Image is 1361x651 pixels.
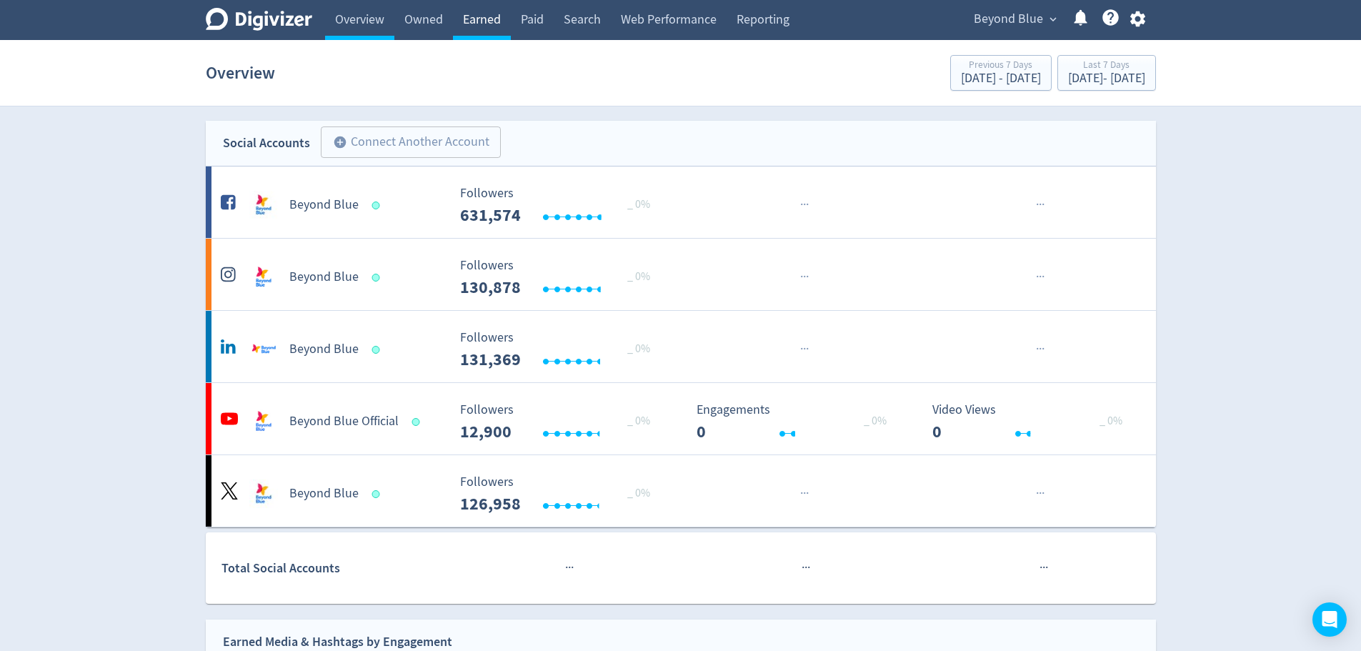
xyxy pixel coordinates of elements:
[627,269,650,284] span: _ 0%
[571,559,574,577] span: ·
[333,135,347,149] span: add_circle
[627,342,650,356] span: _ 0%
[206,311,1156,382] a: Beyond Blue undefinedBeyond Blue Followers --- _ 0% Followers 131,369 ······
[249,479,278,508] img: Beyond Blue undefined
[803,268,806,286] span: ·
[206,239,1156,310] a: Beyond Blue undefinedBeyond Blue Followers --- _ 0% Followers 130,878 ······
[310,129,501,158] a: Connect Another Account
[800,268,803,286] span: ·
[804,559,807,577] span: ·
[1039,268,1042,286] span: ·
[806,340,809,358] span: ·
[1036,484,1039,502] span: ·
[1047,13,1060,26] span: expand_more
[372,202,384,209] span: Data last synced: 12 Aug 2025, 8:02pm (AEST)
[1042,340,1045,358] span: ·
[807,559,810,577] span: ·
[1042,196,1045,214] span: ·
[1036,340,1039,358] span: ·
[453,331,667,369] svg: Followers ---
[206,50,275,96] h1: Overview
[800,196,803,214] span: ·
[803,340,806,358] span: ·
[1068,60,1145,72] div: Last 7 Days
[1100,414,1122,428] span: _ 0%
[372,274,384,282] span: Data last synced: 12 Aug 2025, 3:01pm (AEST)
[453,475,667,513] svg: Followers ---
[565,559,568,577] span: ·
[372,490,384,498] span: Data last synced: 13 Aug 2025, 12:26am (AEST)
[453,259,667,297] svg: Followers ---
[864,414,887,428] span: _ 0%
[806,484,809,502] span: ·
[249,407,278,436] img: Beyond Blue Official undefined
[1312,602,1347,637] div: Open Intercom Messenger
[289,269,359,286] h5: Beyond Blue
[1039,340,1042,358] span: ·
[969,8,1060,31] button: Beyond Blue
[1057,55,1156,91] button: Last 7 Days[DATE]- [DATE]
[1068,72,1145,85] div: [DATE] - [DATE]
[627,486,650,500] span: _ 0%
[925,403,1140,441] svg: Video Views 0
[950,55,1052,91] button: Previous 7 Days[DATE] - [DATE]
[961,60,1041,72] div: Previous 7 Days
[1036,196,1039,214] span: ·
[321,126,501,158] button: Connect Another Account
[1045,559,1048,577] span: ·
[806,196,809,214] span: ·
[1039,484,1042,502] span: ·
[372,346,384,354] span: Data last synced: 12 Aug 2025, 3:01pm (AEST)
[206,167,1156,238] a: Beyond Blue undefinedBeyond Blue Followers --- _ 0% Followers 631,574 ······
[1042,268,1045,286] span: ·
[289,197,359,214] h5: Beyond Blue
[289,485,359,502] h5: Beyond Blue
[223,133,310,154] div: Social Accounts
[961,72,1041,85] div: [DATE] - [DATE]
[800,484,803,502] span: ·
[627,197,650,212] span: _ 0%
[249,263,278,292] img: Beyond Blue undefined
[289,413,399,430] h5: Beyond Blue Official
[800,340,803,358] span: ·
[1042,484,1045,502] span: ·
[249,191,278,219] img: Beyond Blue undefined
[627,414,650,428] span: _ 0%
[1039,196,1042,214] span: ·
[412,418,424,426] span: Data last synced: 12 Aug 2025, 7:01am (AEST)
[1040,559,1042,577] span: ·
[206,455,1156,527] a: Beyond Blue undefinedBeyond Blue Followers --- _ 0% Followers 126,958 ······
[1036,268,1039,286] span: ·
[453,187,667,224] svg: Followers ---
[568,559,571,577] span: ·
[1042,559,1045,577] span: ·
[689,403,904,441] svg: Engagements 0
[803,484,806,502] span: ·
[221,558,449,579] div: Total Social Accounts
[453,403,667,441] svg: Followers ---
[206,383,1156,454] a: Beyond Blue Official undefinedBeyond Blue Official Followers --- _ 0% Followers 12,900 Engagement...
[806,268,809,286] span: ·
[289,341,359,358] h5: Beyond Blue
[803,196,806,214] span: ·
[249,335,278,364] img: Beyond Blue undefined
[974,8,1043,31] span: Beyond Blue
[802,559,804,577] span: ·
